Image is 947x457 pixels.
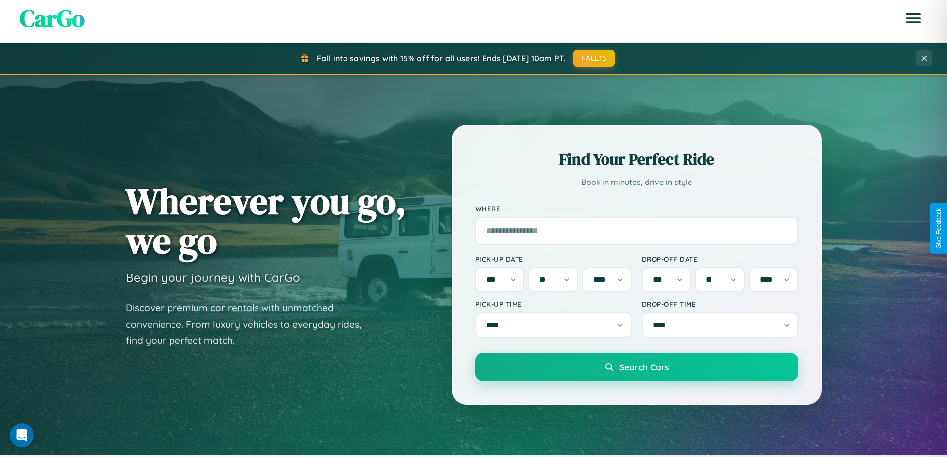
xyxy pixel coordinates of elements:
[475,255,632,263] label: Pick-up Date
[475,148,798,170] h2: Find Your Perfect Ride
[126,300,374,349] p: Discover premium car rentals with unmatched convenience. From luxury vehicles to everyday rides, ...
[317,53,566,63] span: Fall into savings with 15% off for all users! Ends [DATE] 10am PT.
[642,255,798,263] label: Drop-off Date
[475,175,798,189] p: Book in minutes, drive in style
[475,353,798,381] button: Search Cars
[20,2,85,35] span: CarGo
[475,204,798,213] label: Where
[935,208,942,249] div: Give Feedback
[642,300,798,308] label: Drop-off Time
[475,300,632,308] label: Pick-up Time
[899,4,927,32] button: Open menu
[126,182,406,260] h1: Wherever you go, we go
[619,362,669,372] span: Search Cars
[126,270,300,285] h3: Begin your journey with CarGo
[573,50,615,67] button: FALL15
[10,423,34,447] iframe: Intercom live chat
